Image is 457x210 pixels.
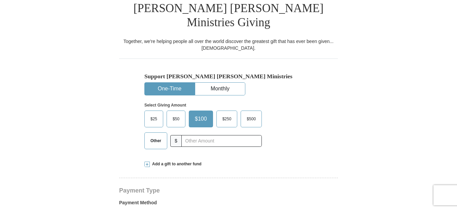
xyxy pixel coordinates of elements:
[145,83,195,95] button: One-Time
[170,135,182,147] span: $
[243,114,259,124] span: $500
[169,114,183,124] span: $50
[219,114,235,124] span: $250
[144,73,313,80] h5: Support [PERSON_NAME] [PERSON_NAME] Ministries
[147,136,165,146] span: Other
[181,135,262,147] input: Other Amount
[119,38,338,51] div: Together, we're helping people all over the world discover the greatest gift that has ever been g...
[150,161,202,167] span: Add a gift to another fund
[119,188,338,193] h4: Payment Type
[195,83,245,95] button: Monthly
[119,199,338,209] label: Payment Method
[144,103,186,108] strong: Select Giving Amount
[191,114,210,124] span: $100
[147,114,161,124] span: $25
